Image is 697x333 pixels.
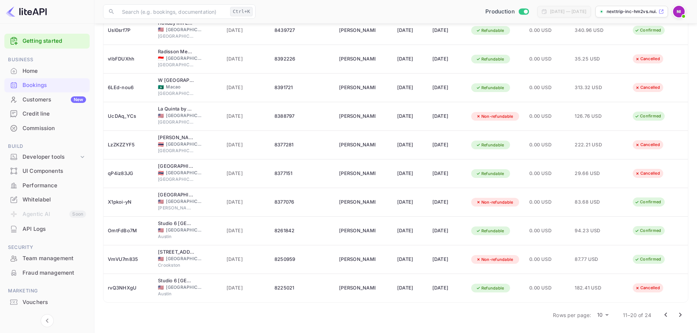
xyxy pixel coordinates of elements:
[659,308,673,322] button: Go to previous page
[397,196,424,208] div: [DATE]
[4,56,90,64] span: Business
[4,222,90,236] div: API Logs
[630,169,665,178] div: Cancelled
[108,282,149,294] div: rvQ3NHXgU
[339,254,375,265] div: George Reck
[158,257,164,261] span: United States of America
[108,25,149,36] div: Usl0srf7P
[23,153,79,161] div: Developer tools
[4,222,90,236] a: API Logs
[575,170,611,178] span: 29.66 USD
[158,171,164,175] span: Thailand
[23,225,86,233] div: API Logs
[71,96,86,103] div: New
[4,34,90,49] div: Getting started
[4,78,90,92] a: Bookings
[673,308,688,322] button: Go to next page
[4,151,90,163] div: Developer tools
[158,48,194,55] div: Radisson Medan
[339,282,375,294] div: Brittney Lashley
[108,53,149,65] div: vIbFDUXhh
[432,254,462,265] div: [DATE]
[4,193,90,207] div: Whitelabel
[108,139,149,151] div: LzZKZZYF5
[575,284,611,292] span: 182.41 USD
[4,107,90,121] div: Credit line
[432,225,462,237] div: [DATE]
[339,139,375,151] div: Juanita Quiroz
[4,243,90,251] span: Security
[166,255,202,262] span: [GEOGRAPHIC_DATA]
[166,170,202,176] span: [GEOGRAPHIC_DATA]
[575,255,611,263] span: 87.77 USD
[158,285,164,290] span: United States of America
[274,254,330,265] div: 8250959
[227,170,266,178] span: [DATE]
[529,227,566,235] span: 0.00 USD
[158,113,164,118] span: United States of America
[529,141,566,149] span: 0.00 USD
[158,62,194,68] span: [GEOGRAPHIC_DATA]
[432,53,462,65] div: [DATE]
[529,198,566,206] span: 0.00 USD
[630,83,665,92] div: Cancelled
[166,141,202,147] span: [GEOGRAPHIC_DATA]
[4,93,90,107] div: CustomersNew
[4,142,90,150] span: Build
[274,168,330,179] div: 8377151
[23,37,86,45] a: Getting started
[158,163,194,170] div: Crown Bts Nana Hotel
[630,197,666,207] div: Confirmed
[158,85,164,90] span: Macao
[4,164,90,178] a: UI Components
[4,179,90,192] a: Performance
[158,228,164,233] span: United States of America
[4,78,90,92] div: Bookings
[41,314,54,327] button: Collapse navigation
[471,83,509,92] div: Refundable
[4,64,90,78] a: Home
[158,205,194,211] span: [PERSON_NAME]
[158,191,194,199] div: Denver North Hotel
[630,255,666,264] div: Confirmed
[108,254,149,265] div: VmVU7m835
[158,147,194,154] span: [GEOGRAPHIC_DATA]
[397,282,424,294] div: [DATE]
[274,282,330,294] div: 8225021
[630,26,666,35] div: Confirmed
[575,227,611,235] span: 94.23 USD
[227,26,266,34] span: [DATE]
[673,6,685,17] img: NextTrip INC
[630,283,665,292] div: Cancelled
[4,179,90,193] div: Performance
[471,112,518,121] div: Non-refundable
[529,170,566,178] span: 0.00 USD
[158,291,194,297] span: Austin
[432,196,462,208] div: [DATE]
[166,227,202,233] span: [GEOGRAPHIC_DATA]
[630,140,665,149] div: Cancelled
[4,107,90,120] a: Credit line
[339,168,375,179] div: Juanita Quiroz
[158,249,194,256] div: 2200 University Ave
[4,121,90,136] div: Commission
[397,254,424,265] div: [DATE]
[23,167,86,175] div: UI Components
[230,7,253,16] div: Ctrl+K
[227,227,266,235] span: [DATE]
[166,26,202,33] span: [GEOGRAPHIC_DATA]
[471,169,509,178] div: Refundable
[274,225,330,237] div: 8261842
[166,55,202,62] span: [GEOGRAPHIC_DATA]
[529,284,566,292] span: 0.00 USD
[4,251,90,266] div: Team management
[158,233,194,240] span: Austin
[227,141,266,149] span: [DATE]
[339,111,375,122] div: Ronald Rice
[108,82,149,93] div: 6LEd-nou6
[529,26,566,34] span: 0.00 USD
[575,84,611,92] span: 313.32 USD
[432,111,462,122] div: [DATE]
[485,8,515,16] span: Production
